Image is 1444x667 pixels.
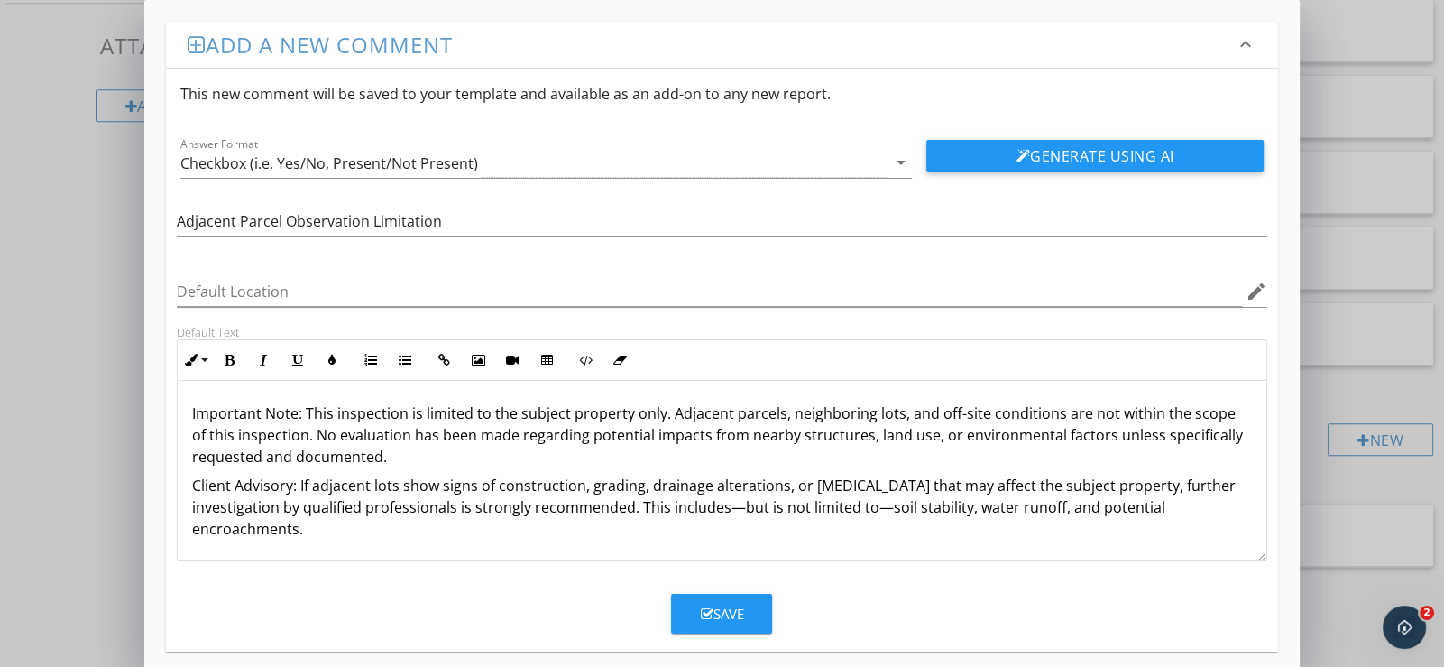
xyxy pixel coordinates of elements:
[529,343,564,377] button: Insert Table
[1420,606,1434,620] span: 2
[192,403,1252,468] p: Important Note: This inspection is limited to the subject property only. Adjacent parcels, neighb...
[1235,33,1256,55] i: keyboard_arrow_down
[926,140,1264,172] button: Generate Using AI
[602,343,637,377] button: Clear Formatting
[178,343,212,377] button: Inline Style
[700,604,743,625] div: Save
[177,325,1267,339] div: Default Text
[192,475,1252,540] p: Client Advisory: If adjacent lots show signs of construction, grading, drainage alterations, or [...
[461,343,495,377] button: Insert Image (Ctrl+P)
[671,594,772,634] button: Save
[180,155,478,171] div: Checkbox (i.e. Yes/No, Present/Not Present)
[1246,281,1267,302] i: edit
[177,277,1242,307] input: Default Location
[166,69,1278,119] div: This new comment will be saved to your template and available as an add-on to any new report.
[427,343,461,377] button: Insert Link (Ctrl+K)
[188,32,1235,57] h3: Add a new comment
[1383,606,1426,649] iframe: Intercom live chat
[890,152,912,173] i: arrow_drop_down
[177,207,1267,236] input: Name
[568,343,602,377] button: Code View
[212,343,246,377] button: Bold (Ctrl+B)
